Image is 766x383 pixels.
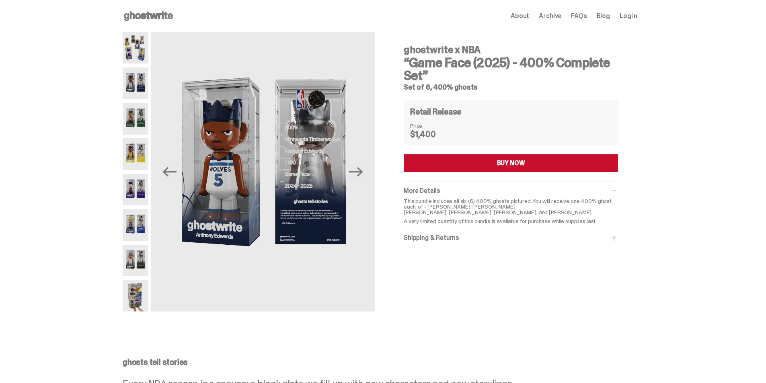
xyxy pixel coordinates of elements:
[123,103,148,134] img: NBA-400-HG-Giannis.png
[620,13,637,19] a: Log in
[123,245,148,276] img: NBA-400-HG-Wemby.png
[123,280,148,311] img: NBA-400-HG-Scale.png
[404,198,618,215] p: This bundle includes all six (6) 400% ghosts pictured. You will receive one 400% ghost each, of -...
[123,32,148,63] img: NBA-400-HG-Main.png
[539,13,561,19] a: Archive
[597,13,610,19] a: Blog
[571,13,587,19] a: FAQs
[511,13,529,19] a: About
[410,108,461,116] h4: Retail Release
[123,358,637,366] p: ghosts tell stories
[123,138,148,170] img: NBA-400-HG%20Bron.png
[404,84,618,91] h5: Set of 6, 400% ghosts
[404,45,618,55] h4: ghostwrite x NBA
[404,234,618,242] div: Shipping & Returns
[404,154,618,172] button: BUY NOW
[123,209,148,241] img: NBA-400-HG-Steph.png
[404,218,618,224] p: A very limited quantity of this bundle is available for purchase while supplies last.
[151,32,375,311] img: NBA-400-HG-Ant.png
[347,163,365,181] button: Next
[123,68,148,99] img: NBA-400-HG-Ant.png
[123,174,148,205] img: NBA-400-HG-Luka.png
[404,56,618,82] h3: “Game Face (2025) - 400% Complete Set”
[161,163,179,181] button: Previous
[410,130,450,138] dd: $1,400
[404,186,440,195] span: More Details
[410,123,450,129] dt: Price
[497,160,525,166] div: BUY NOW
